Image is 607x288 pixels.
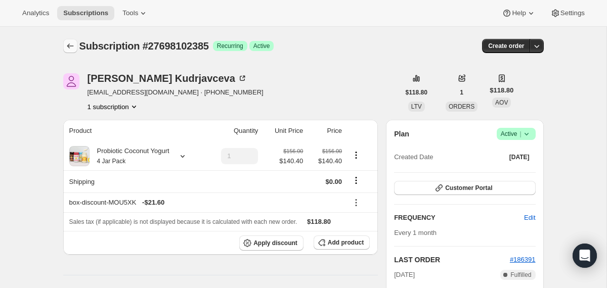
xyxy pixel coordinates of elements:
[501,129,532,139] span: Active
[253,42,270,50] span: Active
[394,152,433,162] span: Created Date
[445,184,492,192] span: Customer Portal
[116,6,154,20] button: Tools
[307,218,331,225] span: $118.80
[560,9,585,17] span: Settings
[518,210,541,226] button: Edit
[283,148,303,154] small: $156.00
[63,170,205,193] th: Shipping
[57,6,114,20] button: Subscriptions
[261,120,306,142] th: Unit Price
[394,129,409,139] h2: Plan
[63,120,205,142] th: Product
[394,270,415,280] span: [DATE]
[394,213,524,223] h2: FREQUENCY
[217,42,243,50] span: Recurring
[544,6,591,20] button: Settings
[122,9,138,17] span: Tools
[573,244,597,268] div: Open Intercom Messenger
[63,9,108,17] span: Subscriptions
[63,73,79,89] span: Anna Kudrjavceva
[253,239,297,247] span: Apply discount
[400,85,433,100] button: $118.80
[411,103,422,110] span: LTV
[239,235,303,251] button: Apply discount
[97,158,126,165] small: 4 Jar Pack
[509,153,530,161] span: [DATE]
[79,40,209,52] span: Subscription #27698102385
[454,85,469,100] button: 1
[495,99,508,106] span: AOV
[496,6,542,20] button: Help
[63,39,77,53] button: Subscriptions
[90,146,169,166] div: Probiotic Coconut Yogurt
[309,156,342,166] span: $140.40
[348,150,364,161] button: Product actions
[22,9,49,17] span: Analytics
[490,85,513,95] span: $118.80
[205,120,262,142] th: Quantity
[449,103,474,110] span: ORDERS
[488,42,524,50] span: Create order
[328,238,364,247] span: Add product
[279,156,303,166] span: $140.40
[69,218,297,225] span: Sales tax (if applicable) is not displayed because it is calculated with each new order.
[510,271,531,279] span: Fulfilled
[306,120,345,142] th: Price
[503,150,536,164] button: [DATE]
[88,102,139,112] button: Product actions
[16,6,55,20] button: Analytics
[519,130,521,138] span: |
[510,255,536,265] button: #186391
[512,9,526,17] span: Help
[88,87,264,98] span: [EMAIL_ADDRESS][DOMAIN_NAME] · [PHONE_NUMBER]
[524,213,535,223] span: Edit
[326,178,342,185] span: $0.00
[394,229,437,236] span: Every 1 month
[322,148,342,154] small: $156.00
[142,198,164,208] span: - $21.60
[406,88,427,97] span: $118.80
[460,88,463,97] span: 1
[482,39,530,53] button: Create order
[69,146,90,166] img: product img
[88,73,247,83] div: [PERSON_NAME] Kudrjavceva
[314,235,370,250] button: Add product
[394,255,510,265] h2: LAST ORDER
[510,256,536,263] a: #186391
[69,198,342,208] div: box-discount-MOU5XK
[394,181,535,195] button: Customer Portal
[348,175,364,186] button: Shipping actions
